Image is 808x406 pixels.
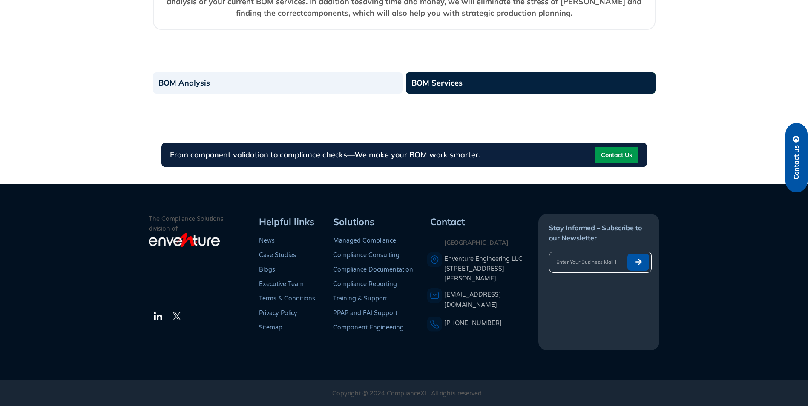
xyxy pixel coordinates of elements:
[333,280,397,288] a: Compliance Reporting
[444,320,502,327] a: [PHONE_NUMBER]
[259,237,275,244] a: News
[333,237,396,244] a: Managed Compliance
[173,312,181,320] img: The Twitter Logo
[259,324,282,331] a: Sitemap
[333,252,400,259] a: Compliance Consulting
[595,147,638,163] a: Contact Us
[149,232,220,248] img: enventure-light-logo_s
[444,254,537,284] a: Enventure Engineering LLC[STREET_ADDRESS][PERSON_NAME]
[333,295,387,302] a: Training & Support
[303,8,572,18] strong: components, which will also help you with strategic production planning.
[170,151,480,159] h3: From component validation to compliance checks—We make your BOM work smarter.
[333,324,404,331] a: Component Engineering
[259,309,297,317] a: Privacy Policy
[259,280,304,288] a: Executive Team
[601,148,632,162] span: Contact Us
[444,291,501,308] a: [EMAIL_ADDRESS][DOMAIN_NAME]
[427,317,442,332] img: A phone icon representing a telephone number
[172,389,643,398] p: Copyright @ 2024 ComplianceXL. All rights reserved
[259,216,314,228] span: Helpful links
[149,214,256,234] p: The Compliance Solutions division of
[153,72,403,94] a: BOM Analysis
[430,216,465,228] span: Contact
[444,239,509,246] strong: [GEOGRAPHIC_DATA]
[333,309,397,317] a: PPAP and FAI Support
[333,266,413,273] a: Compliance Documentation
[259,266,275,273] a: Blogs
[549,223,642,242] span: Stay Informed – Subscribe to our Newsletter
[427,252,442,267] img: A pin icon representing a location
[259,252,296,259] a: Case Studies
[406,72,656,94] a: BOM Services
[549,254,623,271] input: Enter Your Business Mail ID
[259,295,315,302] a: Terms & Conditions
[153,311,163,321] img: The LinkedIn Logo
[793,145,800,180] span: Contact us
[785,123,808,192] a: Contact us
[427,288,442,303] img: An envelope representing an email
[333,216,374,228] span: Solutions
